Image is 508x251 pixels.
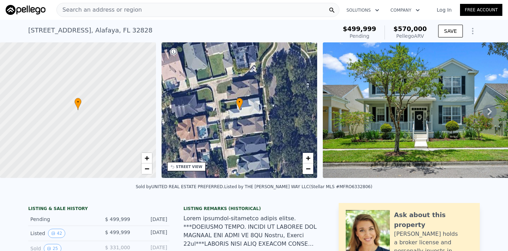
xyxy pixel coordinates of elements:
[393,25,427,32] span: $570,000
[105,229,130,235] span: $ 499,999
[393,32,427,40] div: Pellego ARV
[385,4,425,17] button: Company
[30,216,93,223] div: Pending
[466,24,480,38] button: Show Options
[105,245,130,250] span: $ 331,000
[105,216,130,222] span: $ 499,999
[183,214,325,248] div: Lorem ipsumdol-sitametco adipis elitse. ***DOEIUSMO TEMPO. INCIDI UT LABOREE DOL MAGNAAL ENI ADMI...
[28,25,152,35] div: [STREET_ADDRESS] , Alafaya , FL 32828
[183,206,325,211] div: Listing Remarks (Historical)
[141,163,152,174] a: Zoom out
[428,6,460,13] a: Log In
[460,4,502,16] a: Free Account
[141,153,152,163] a: Zoom in
[303,163,313,174] a: Zoom out
[306,164,310,173] span: −
[74,98,81,110] div: •
[236,98,243,110] div: •
[136,184,224,189] div: Sold by UNITED REAL ESTATE PREFERRED .
[144,164,149,173] span: −
[343,25,376,32] span: $499,999
[343,32,376,40] div: Pending
[303,153,313,163] a: Zoom in
[306,154,310,162] span: +
[176,164,202,169] div: STREET VIEW
[341,4,385,17] button: Solutions
[57,6,142,14] span: Search an address or region
[236,99,243,105] span: •
[438,25,463,37] button: SAVE
[28,206,169,213] div: LISTING & SALE HISTORY
[6,5,46,15] img: Pellego
[74,99,81,105] span: •
[30,229,93,238] div: Listed
[394,210,473,230] div: Ask about this property
[144,154,149,162] span: +
[48,229,65,238] button: View historical data
[224,184,373,189] div: Listed by THE [PERSON_NAME] WAY LLC (Stellar MLS #MFRO6332806)
[136,229,167,238] div: [DATE]
[136,216,167,223] div: [DATE]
